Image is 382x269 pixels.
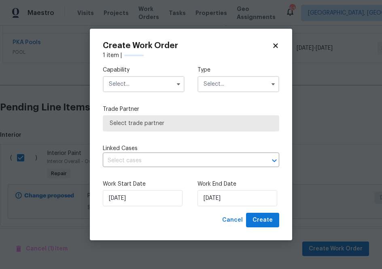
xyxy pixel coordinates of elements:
[268,79,278,89] button: Show options
[103,180,185,188] label: Work Start Date
[103,66,185,74] label: Capability
[253,215,273,225] span: Create
[103,155,257,167] input: Select cases
[246,213,279,228] button: Create
[103,51,279,59] div: 1 item |
[103,105,279,113] label: Trade Partner
[269,155,280,166] button: Open
[110,119,272,127] span: Select trade partner
[103,42,272,50] h2: Create Work Order
[103,76,185,92] input: Select...
[103,144,138,153] span: Linked Cases
[197,190,277,206] input: M/D/YYYY
[219,213,246,228] button: Cancel
[197,66,279,74] label: Type
[103,190,183,206] input: M/D/YYYY
[197,76,279,92] input: Select...
[197,180,279,188] label: Work End Date
[222,215,243,225] span: Cancel
[174,79,183,89] button: Show options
